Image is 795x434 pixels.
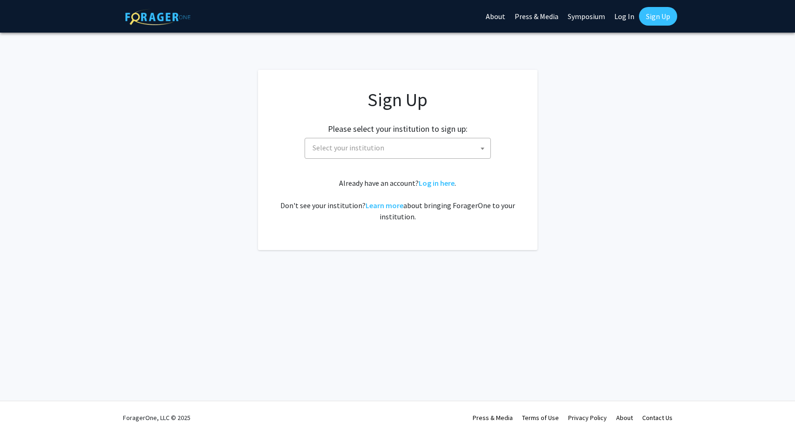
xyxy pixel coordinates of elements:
[309,138,490,157] span: Select your institution
[277,88,519,111] h1: Sign Up
[313,143,384,152] span: Select your institution
[305,138,491,159] span: Select your institution
[277,177,519,222] div: Already have an account? . Don't see your institution? about bringing ForagerOne to your institut...
[639,7,677,26] a: Sign Up
[568,414,607,422] a: Privacy Policy
[522,414,559,422] a: Terms of Use
[366,201,403,210] a: Learn more about bringing ForagerOne to your institution
[616,414,633,422] a: About
[123,401,190,434] div: ForagerOne, LLC © 2025
[328,124,468,134] h2: Please select your institution to sign up:
[125,9,190,25] img: ForagerOne Logo
[642,414,673,422] a: Contact Us
[473,414,513,422] a: Press & Media
[419,178,455,188] a: Log in here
